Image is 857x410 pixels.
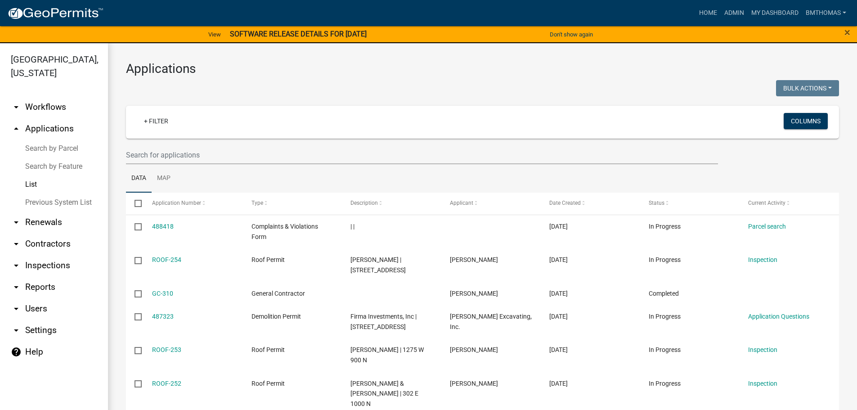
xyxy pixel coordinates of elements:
[230,30,367,38] strong: SOFTWARE RELEASE DETAILS FOR [DATE]
[549,256,568,263] span: 10/06/2025
[11,325,22,336] i: arrow_drop_down
[784,113,828,129] button: Columns
[776,80,839,96] button: Bulk Actions
[152,313,174,320] a: 487323
[11,217,22,228] i: arrow_drop_down
[137,113,175,129] a: + Filter
[549,313,568,320] span: 10/02/2025
[11,239,22,249] i: arrow_drop_down
[740,193,839,214] datatable-header-cell: Current Activity
[251,200,263,206] span: Type
[143,193,242,214] datatable-header-cell: Application Number
[251,223,318,240] span: Complaints & Violations Form
[748,346,777,353] a: Inspection
[640,193,740,214] datatable-header-cell: Status
[152,256,181,263] a: ROOF-254
[251,346,285,353] span: Roof Permit
[251,256,285,263] span: Roof Permit
[152,346,181,353] a: ROOF-253
[11,347,22,357] i: help
[549,346,568,353] span: 10/02/2025
[350,346,424,364] span: Jeanette Leedy | 1275 W 900 N
[152,380,181,387] a: ROOF-252
[126,61,839,77] h3: Applications
[844,27,850,38] button: Close
[649,313,681,320] span: In Progress
[748,380,777,387] a: Inspection
[546,27,597,42] button: Don't show again
[251,313,301,320] span: Demolition Permit
[748,313,809,320] a: Application Questions
[541,193,640,214] datatable-header-cell: Date Created
[748,5,802,22] a: My Dashboard
[748,200,785,206] span: Current Activity
[350,256,406,274] span: Kevin West | 3564 E Circus Ln
[721,5,748,22] a: Admin
[649,346,681,353] span: In Progress
[152,223,174,230] a: 488418
[126,193,143,214] datatable-header-cell: Select
[549,380,568,387] span: 10/02/2025
[11,303,22,314] i: arrow_drop_down
[450,380,498,387] span: Herbert Parsons
[549,200,581,206] span: Date Created
[11,282,22,293] i: arrow_drop_down
[748,223,786,230] a: Parcel search
[450,290,498,297] span: Steven Henderson
[649,290,679,297] span: Completed
[350,200,378,206] span: Description
[549,223,568,230] span: 10/06/2025
[126,146,718,164] input: Search for applications
[649,380,681,387] span: In Progress
[649,223,681,230] span: In Progress
[649,200,664,206] span: Status
[152,164,176,193] a: Map
[748,256,777,263] a: Inspection
[205,27,224,42] a: View
[342,193,441,214] datatable-header-cell: Description
[126,164,152,193] a: Data
[802,5,850,22] a: bmthomas
[450,313,532,330] span: Denney Excavating, Inc.
[649,256,681,263] span: In Progress
[11,102,22,113] i: arrow_drop_down
[441,193,541,214] datatable-header-cell: Applicant
[242,193,342,214] datatable-header-cell: Type
[11,123,22,134] i: arrow_drop_up
[350,223,354,230] span: | |
[549,290,568,297] span: 10/06/2025
[152,200,201,206] span: Application Number
[11,260,22,271] i: arrow_drop_down
[152,290,173,297] a: GC-310
[450,200,473,206] span: Applicant
[844,26,850,39] span: ×
[251,380,285,387] span: Roof Permit
[251,290,305,297] span: General Contractor
[695,5,721,22] a: Home
[450,346,498,353] span: Herbert Parsons
[450,256,498,263] span: Steven Henderson
[350,313,417,330] span: Firma Investments, Inc | 1801 N LANCER ST.
[350,380,418,408] span: Adam & Bethany Deeds | 302 E 1000 N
